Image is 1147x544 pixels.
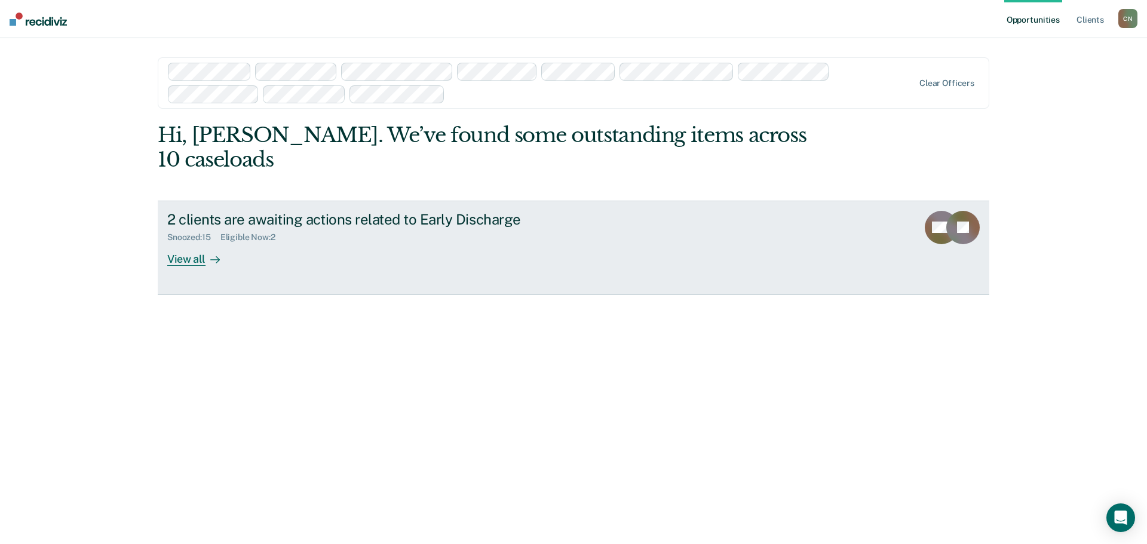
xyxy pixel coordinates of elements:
img: Recidiviz [10,13,67,26]
div: C N [1118,9,1137,28]
div: View all [167,242,234,266]
a: 2 clients are awaiting actions related to Early DischargeSnoozed:15Eligible Now:2View all [158,201,989,295]
div: Snoozed : 15 [167,232,220,242]
button: CN [1118,9,1137,28]
div: Open Intercom Messenger [1106,503,1135,532]
div: Hi, [PERSON_NAME]. We’ve found some outstanding items across 10 caseloads [158,123,823,172]
div: Clear officers [919,78,974,88]
div: Eligible Now : 2 [220,232,285,242]
div: 2 clients are awaiting actions related to Early Discharge [167,211,587,228]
